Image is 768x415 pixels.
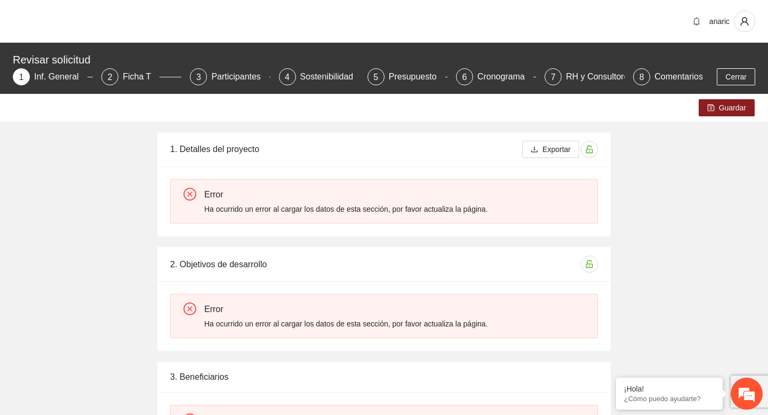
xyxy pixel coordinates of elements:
div: 8Comentarios [633,68,703,85]
div: Ha ocurrido un error al cargar los datos de esta sección, por favor actualiza la página. [204,318,589,330]
span: bell [689,17,705,26]
div: Participantes [211,68,269,85]
div: 1Inf. General [13,68,93,85]
span: download [531,146,538,154]
span: Exportar [542,143,571,155]
button: unlock [581,141,598,158]
div: ¡Hola! [624,385,715,393]
div: 6Cronograma [456,68,536,85]
button: Cerrar [717,68,755,85]
button: saveGuardar [699,99,755,116]
div: 3. Beneficiarios [170,362,598,392]
span: save [707,104,715,113]
div: 2. Objetivos de desarrollo [170,249,579,280]
button: user [734,11,755,32]
span: 6 [462,73,467,82]
span: 2 [108,73,113,82]
span: 5 [373,73,378,82]
span: user [734,17,755,26]
p: ¿Cómo puedo ayudarte? [624,395,715,403]
div: 4Sostenibilidad [279,68,359,85]
div: Inf. General [34,68,87,85]
span: 3 [196,73,201,82]
span: unlock [581,145,597,154]
span: Guardar [719,102,746,114]
div: Ficha T [123,68,159,85]
span: close-circle [183,188,196,201]
div: Presupuesto [389,68,445,85]
div: Error [204,188,589,201]
button: downloadExportar [522,141,579,158]
span: close-circle [183,302,196,315]
div: 7RH y Consultores [545,68,625,85]
div: Cronograma [477,68,533,85]
span: anaric [709,17,730,26]
span: Cerrar [725,71,747,83]
span: 4 [285,73,290,82]
div: Sostenibilidad [300,68,362,85]
span: unlock [581,260,597,268]
div: Comentarios [654,68,703,85]
div: 3Participantes [190,68,270,85]
div: 2Ficha T [101,68,181,85]
button: bell [688,13,705,30]
div: Error [204,302,589,316]
div: RH y Consultores [566,68,641,85]
span: 1 [19,73,24,82]
button: unlock [581,256,598,273]
div: Revisar solicitud [13,51,749,68]
span: 8 [639,73,644,82]
span: 7 [551,73,556,82]
div: 1. Detalles del proyecto [170,134,522,164]
div: 5Presupuesto [367,68,447,85]
div: Ha ocurrido un error al cargar los datos de esta sección, por favor actualiza la página. [204,203,589,215]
